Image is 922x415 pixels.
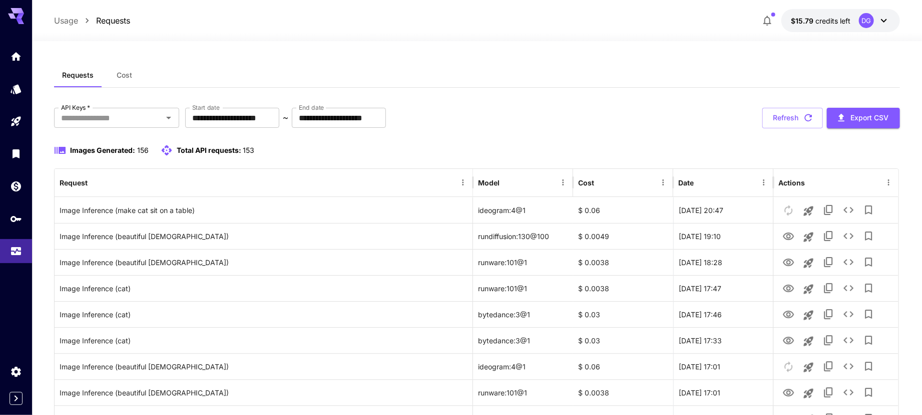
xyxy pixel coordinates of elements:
[799,331,819,351] button: Launch in playground
[578,178,594,187] div: Cost
[799,227,819,247] button: Launch in playground
[656,175,670,189] button: Menu
[839,382,859,402] button: See details
[573,353,673,379] div: $ 0.06
[859,252,879,272] button: Add to library
[757,175,771,189] button: Menu
[478,178,500,187] div: Model
[473,275,573,301] div: runware:101@1
[673,379,773,405] div: 28 Aug, 2025 17:01
[473,223,573,249] div: rundiffusion:130@100
[10,213,22,225] div: API Keys
[60,178,88,187] div: Request
[673,275,773,301] div: 28 Aug, 2025 17:47
[839,226,859,246] button: See details
[60,197,468,223] div: Click to copy prompt
[10,83,22,95] div: Models
[573,327,673,353] div: $ 0.03
[10,365,22,378] div: Settings
[573,197,673,223] div: $ 0.06
[779,304,799,324] button: View Image
[673,301,773,327] div: 28 Aug, 2025 17:46
[816,17,851,25] span: credits left
[839,330,859,350] button: See details
[799,357,819,377] button: Launch in playground
[673,197,773,223] div: 28 Aug, 2025 20:47
[839,200,859,220] button: See details
[819,278,839,298] button: Copy TaskUUID
[117,71,132,80] span: Cost
[54,15,78,27] a: Usage
[137,146,149,154] span: 156
[60,380,468,405] div: Click to copy prompt
[819,226,839,246] button: Copy TaskUUID
[573,249,673,275] div: $ 0.0038
[60,302,468,327] div: Click to copy prompt
[779,382,799,402] button: View Image
[799,383,819,403] button: Launch in playground
[60,354,468,379] div: Click to copy prompt
[673,249,773,275] div: 28 Aug, 2025 18:28
[839,278,859,298] button: See details
[473,379,573,405] div: runware:101@1
[673,223,773,249] div: 28 Aug, 2025 19:10
[799,253,819,273] button: Launch in playground
[60,250,468,275] div: Click to copy prompt
[10,147,22,160] div: Library
[859,278,879,298] button: Add to library
[162,111,176,125] button: Open
[192,103,220,112] label: Start date
[60,224,468,249] div: Click to copy prompt
[827,108,900,128] button: Export CSV
[882,175,896,189] button: Menu
[473,197,573,223] div: ideogram:4@1
[60,328,468,353] div: Click to copy prompt
[89,175,103,189] button: Sort
[10,50,22,63] div: Home
[54,15,130,27] nav: breadcrumb
[299,103,324,112] label: End date
[781,9,900,32] button: $15.78936DG
[62,71,94,80] span: Requests
[695,175,709,189] button: Sort
[779,178,805,187] div: Actions
[762,108,823,128] button: Refresh
[177,146,241,154] span: Total API requests:
[501,175,515,189] button: Sort
[819,356,839,376] button: Copy TaskUUID
[791,16,851,26] div: $15.78936
[791,17,816,25] span: $15.79
[779,330,799,350] button: View Image
[859,382,879,402] button: Add to library
[573,275,673,301] div: $ 0.0038
[61,103,90,112] label: API Keys
[859,356,879,376] button: Add to library
[10,115,22,128] div: Playground
[859,13,874,28] div: DG
[779,199,799,220] button: This image was created over 7 days ago and needs to be re-generated.
[799,201,819,221] button: Launch in playground
[859,200,879,220] button: Add to library
[595,175,609,189] button: Sort
[673,353,773,379] div: 28 Aug, 2025 17:01
[819,200,839,220] button: Copy TaskUUID
[456,175,470,189] button: Menu
[839,252,859,272] button: See details
[10,392,23,405] button: Expand sidebar
[678,178,694,187] div: Date
[859,226,879,246] button: Add to library
[473,327,573,353] div: bytedance:3@1
[96,15,130,27] a: Requests
[243,146,254,154] span: 153
[819,330,839,350] button: Copy TaskUUID
[779,278,799,298] button: View Image
[10,245,22,258] div: Usage
[819,382,839,402] button: Copy TaskUUID
[819,304,839,324] button: Copy TaskUUID
[819,252,839,272] button: Copy TaskUUID
[573,379,673,405] div: $ 0.0038
[60,276,468,301] div: Click to copy prompt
